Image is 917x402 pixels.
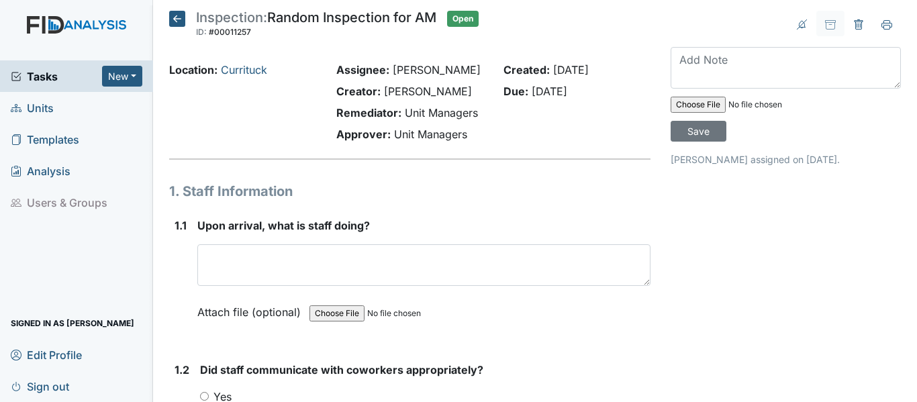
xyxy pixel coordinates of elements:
[532,85,567,98] span: [DATE]
[197,297,306,320] label: Attach file (optional)
[196,9,267,26] span: Inspection:
[405,106,478,119] span: Unit Managers
[336,63,389,77] strong: Assignee:
[169,181,650,201] h1: 1. Staff Information
[169,63,218,77] strong: Location:
[175,217,187,234] label: 1.1
[671,152,901,166] p: [PERSON_NAME] assigned on [DATE].
[503,85,528,98] strong: Due:
[11,129,79,150] span: Templates
[221,63,267,77] a: Currituck
[384,85,472,98] span: [PERSON_NAME]
[11,68,102,85] a: Tasks
[336,128,391,141] strong: Approver:
[11,344,82,365] span: Edit Profile
[200,392,209,401] input: Yes
[336,106,401,119] strong: Remediator:
[196,27,207,37] span: ID:
[175,362,189,378] label: 1.2
[553,63,589,77] span: [DATE]
[102,66,142,87] button: New
[209,27,251,37] span: #00011257
[503,63,550,77] strong: Created:
[671,121,726,142] input: Save
[394,128,467,141] span: Unit Managers
[196,11,436,40] div: Random Inspection for AM
[336,85,381,98] strong: Creator:
[200,363,483,376] span: Did staff communicate with coworkers appropriately?
[393,63,481,77] span: [PERSON_NAME]
[197,219,370,232] span: Upon arrival, what is staff doing?
[11,313,134,334] span: Signed in as [PERSON_NAME]
[11,376,69,397] span: Sign out
[11,160,70,181] span: Analysis
[11,97,54,118] span: Units
[447,11,479,27] span: Open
